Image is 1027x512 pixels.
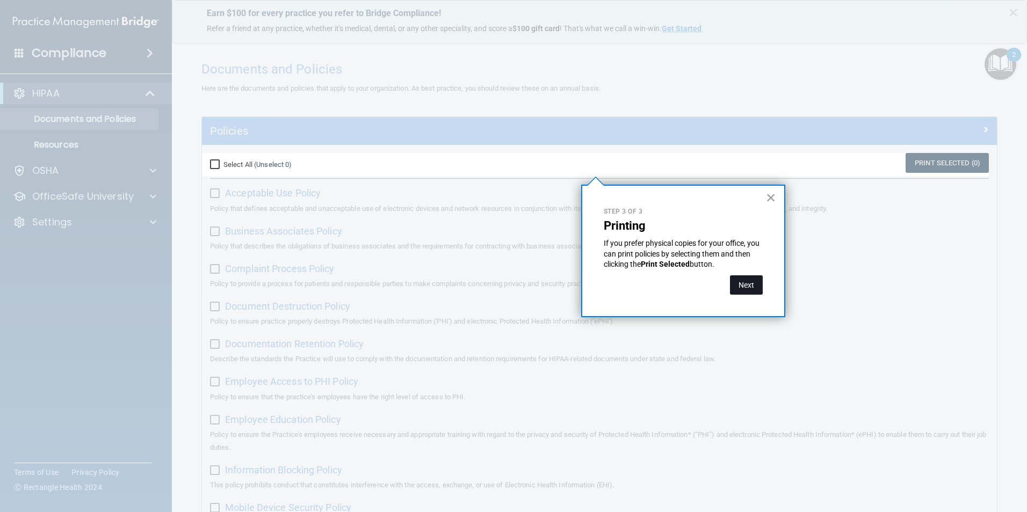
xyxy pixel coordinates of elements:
[604,219,646,232] strong: Printing
[690,260,714,268] span: button.
[906,153,989,173] a: Print Selected (0)
[223,160,252,169] span: Select All
[641,260,690,268] strong: Print Selected
[766,189,776,206] button: Close
[604,239,761,268] span: If you prefer physical copies for your office, you can print policies by selecting them and then ...
[604,207,763,216] p: Step 3 of 3
[254,160,292,169] a: (Unselect 0)
[730,275,763,295] button: Next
